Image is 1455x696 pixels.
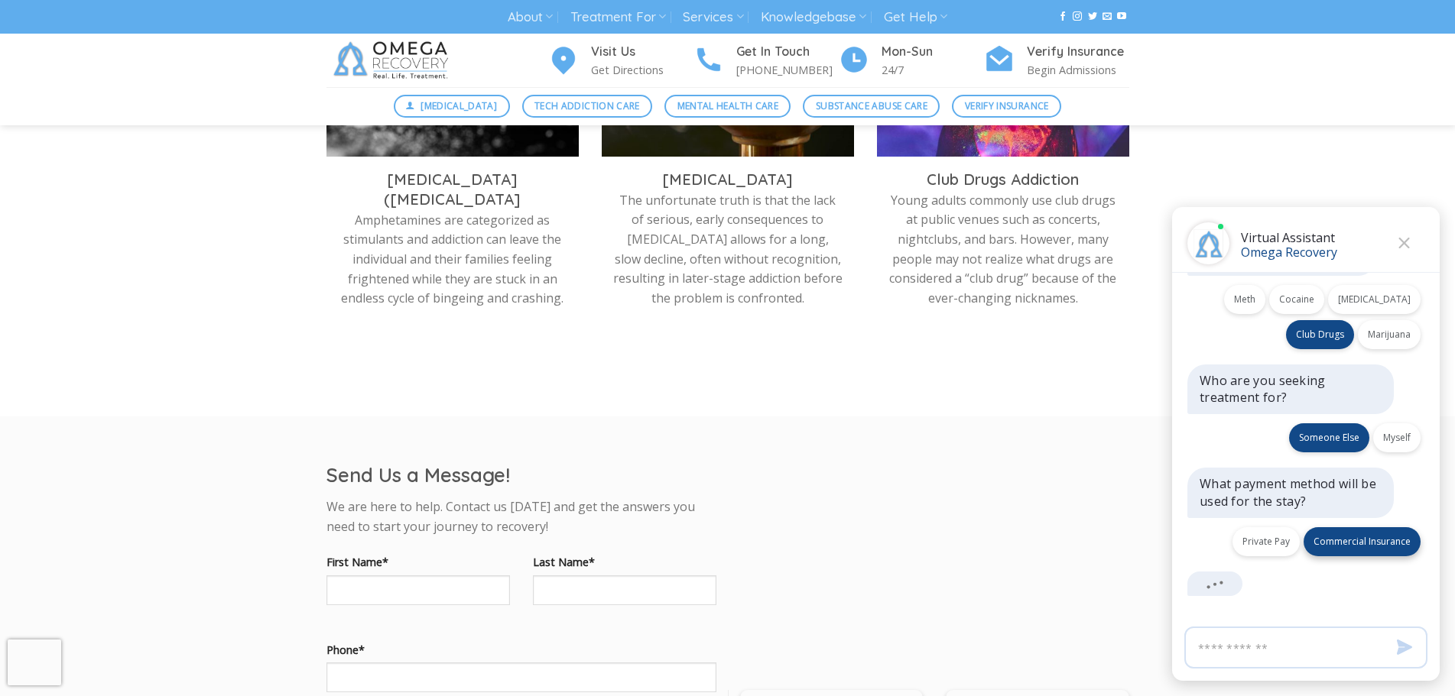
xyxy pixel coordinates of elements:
a: Services [683,3,743,31]
a: Get Help [884,3,947,31]
a: Follow on Twitter [1088,11,1097,22]
span: [MEDICAL_DATA] [421,99,497,113]
p: 24/7 [882,61,984,79]
h3: [MEDICAL_DATA] ([MEDICAL_DATA] [338,170,567,209]
a: Verify Insurance Begin Admissions [984,42,1129,79]
p: Young adults commonly use club drugs at public venues such as concerts, nightclubs, and bars. How... [888,191,1118,309]
label: First Name* [326,553,510,571]
h4: Mon-Sun [882,42,984,62]
a: Knowledgebase [761,3,866,31]
h3: [MEDICAL_DATA] [613,170,843,189]
a: Mental Health Care [664,95,791,118]
p: [PHONE_NUMBER] [736,61,839,79]
h2: Send Us a Message! [326,462,716,487]
label: Phone* [326,641,716,659]
p: Amphetamines are categorized as stimulants and addiction can leave the individual and their famil... [338,211,567,309]
a: Verify Insurance [952,95,1061,118]
span: Tech Addiction Care [534,99,640,113]
a: Visit Us Get Directions [548,42,693,79]
a: Follow on YouTube [1117,11,1126,22]
a: About [508,3,553,31]
a: Follow on Instagram [1073,11,1082,22]
a: Treatment For [570,3,666,31]
a: Substance Abuse Care [803,95,940,118]
img: Omega Recovery [326,34,460,87]
a: Tech Addiction Care [522,95,653,118]
span: Verify Insurance [965,99,1049,113]
h4: Get In Touch [736,42,839,62]
h3: Club Drugs Addiction [888,170,1118,189]
span: Mental Health Care [677,99,778,113]
p: We are here to help. Contact us [DATE] and get the answers you need to start your journey to reco... [326,497,716,536]
label: Last Name* [533,553,716,571]
a: Follow on Facebook [1058,11,1067,22]
span: Substance Abuse Care [816,99,927,113]
a: [MEDICAL_DATA] [394,95,510,118]
p: Begin Admissions [1027,61,1129,79]
a: Send us an email [1103,11,1112,22]
h4: Verify Insurance [1027,42,1129,62]
h4: Visit Us [591,42,693,62]
a: Get In Touch [PHONE_NUMBER] [693,42,839,79]
p: Get Directions [591,61,693,79]
p: The unfortunate truth is that the lack of serious, early consequences to [MEDICAL_DATA] allows fo... [613,191,843,309]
